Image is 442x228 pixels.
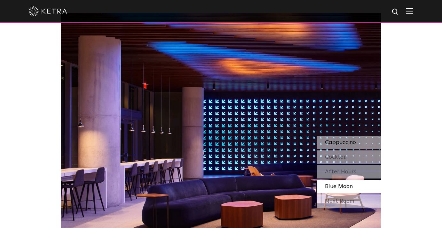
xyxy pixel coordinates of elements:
[406,8,413,14] img: Hamburger%20Nav.svg
[325,154,347,160] span: Cocktail
[317,194,381,208] div: Next Room
[325,169,356,175] span: After Hours
[391,8,399,16] img: search icon
[325,184,353,189] span: Blue Moon
[29,6,67,16] img: ketra-logo-2019-white
[325,140,356,145] span: Cappuccino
